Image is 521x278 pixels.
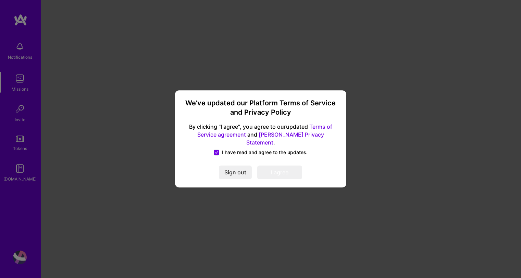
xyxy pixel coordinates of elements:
button: I agree [257,166,302,179]
a: Terms of Service agreement [197,123,332,138]
span: I have read and agree to the updates. [222,149,308,156]
h3: We’ve updated our Platform Terms of Service and Privacy Policy [183,99,338,117]
span: By clicking "I agree", you agree to our updated and . [183,123,338,147]
a: [PERSON_NAME] Privacy Statement [246,131,324,146]
button: Sign out [219,166,252,179]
